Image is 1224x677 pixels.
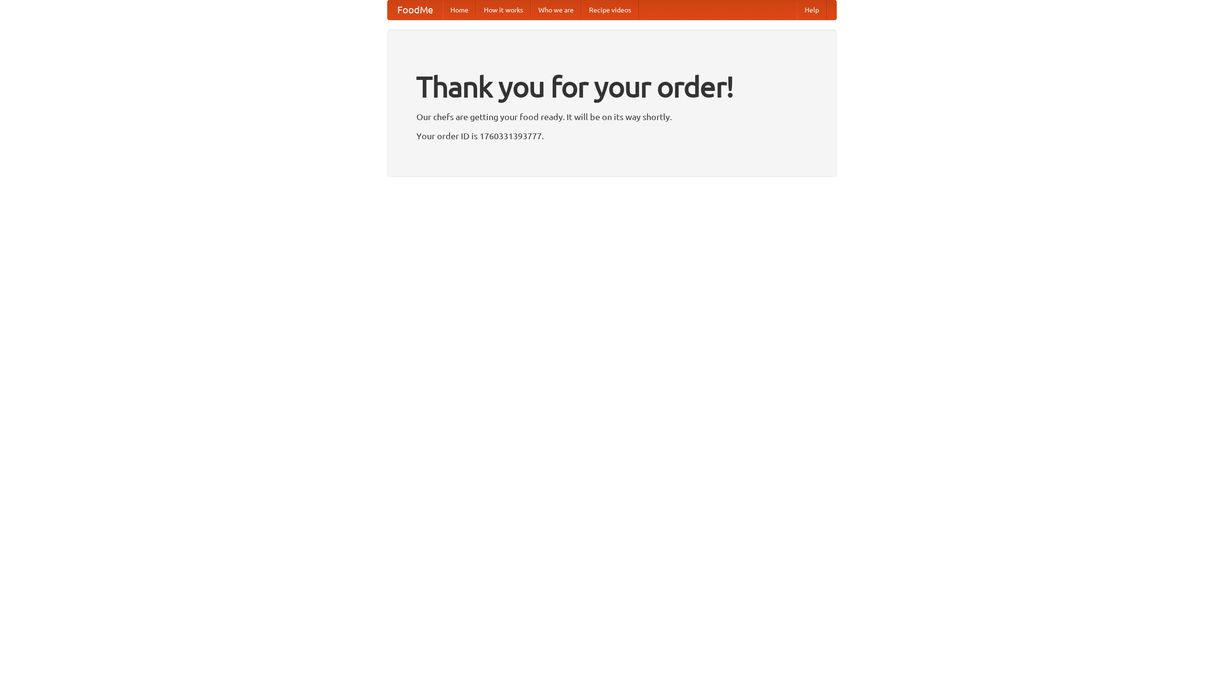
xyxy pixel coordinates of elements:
h1: Thank you for your order! [416,64,808,110]
p: Your order ID is 1760331393777. [416,129,808,143]
a: Recipe videos [581,0,639,20]
p: Our chefs are getting your food ready. It will be on its way shortly. [416,110,808,124]
a: How it works [476,0,531,20]
a: FoodMe [388,0,443,20]
a: Home [443,0,476,20]
a: Who we are [531,0,581,20]
a: Help [797,0,827,20]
